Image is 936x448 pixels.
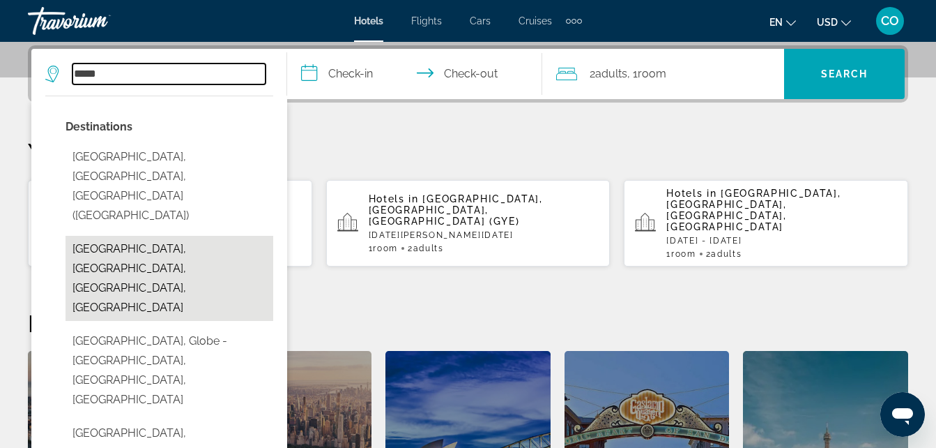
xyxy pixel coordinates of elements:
span: 2 [590,64,627,84]
span: CO [881,14,899,28]
span: Room [638,67,666,80]
button: Search [784,49,905,99]
span: 2 [706,249,742,259]
button: Select check in and out date [287,49,543,99]
span: Search [821,68,868,80]
button: Select city: Miami Beach, Miami, FL, United States [66,236,273,321]
h2: Featured Destinations [28,309,908,337]
button: Hotels in [GEOGRAPHIC_DATA], [GEOGRAPHIC_DATA], [GEOGRAPHIC_DATA], [GEOGRAPHIC_DATA][DATE] - [DAT... [28,179,312,267]
span: Adults [413,244,444,253]
p: [DATE][PERSON_NAME][DATE] [369,230,599,240]
span: Room [373,244,398,253]
span: Adults [711,249,742,259]
button: Change currency [817,12,851,32]
span: [GEOGRAPHIC_DATA], [GEOGRAPHIC_DATA], [GEOGRAPHIC_DATA], [GEOGRAPHIC_DATA] [666,188,841,232]
span: , 1 [627,64,666,84]
button: Select city: Miami, FL, United States (MIA) [66,144,273,229]
span: Hotels in [666,188,716,199]
span: 1 [666,249,696,259]
button: Hotels in [GEOGRAPHIC_DATA], [GEOGRAPHIC_DATA], [GEOGRAPHIC_DATA] (GYE)[DATE][PERSON_NAME][DATE]1... [326,179,611,267]
span: Room [671,249,696,259]
button: Select city: Miami, Globe - Miami, AZ, United States [66,328,273,413]
a: Flights [411,15,442,27]
div: Search widget [31,49,905,99]
p: [DATE] - [DATE] [666,236,897,246]
span: 2 [408,244,444,253]
a: Cars [470,15,491,27]
a: Travorium [28,3,167,39]
button: Extra navigation items [566,10,582,32]
span: Adults [595,67,627,80]
span: Hotels in [369,193,419,204]
span: en [769,17,783,28]
button: Change language [769,12,796,32]
span: 1 [369,244,398,253]
button: User Menu [872,6,908,36]
input: Search hotel destination [72,64,266,84]
button: Travelers: 2 adults, 0 children [542,49,784,99]
span: USD [817,17,838,28]
p: Your Recent Searches [28,137,908,165]
button: Hotels in [GEOGRAPHIC_DATA], [GEOGRAPHIC_DATA], [GEOGRAPHIC_DATA], [GEOGRAPHIC_DATA][DATE] - [DAT... [624,179,908,267]
span: [GEOGRAPHIC_DATA], [GEOGRAPHIC_DATA], [GEOGRAPHIC_DATA] (GYE) [369,193,543,227]
p: City options [66,117,273,137]
iframe: Botón para iniciar la ventana de mensajería [880,392,925,437]
a: Cruises [519,15,552,27]
a: Hotels [354,15,383,27]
